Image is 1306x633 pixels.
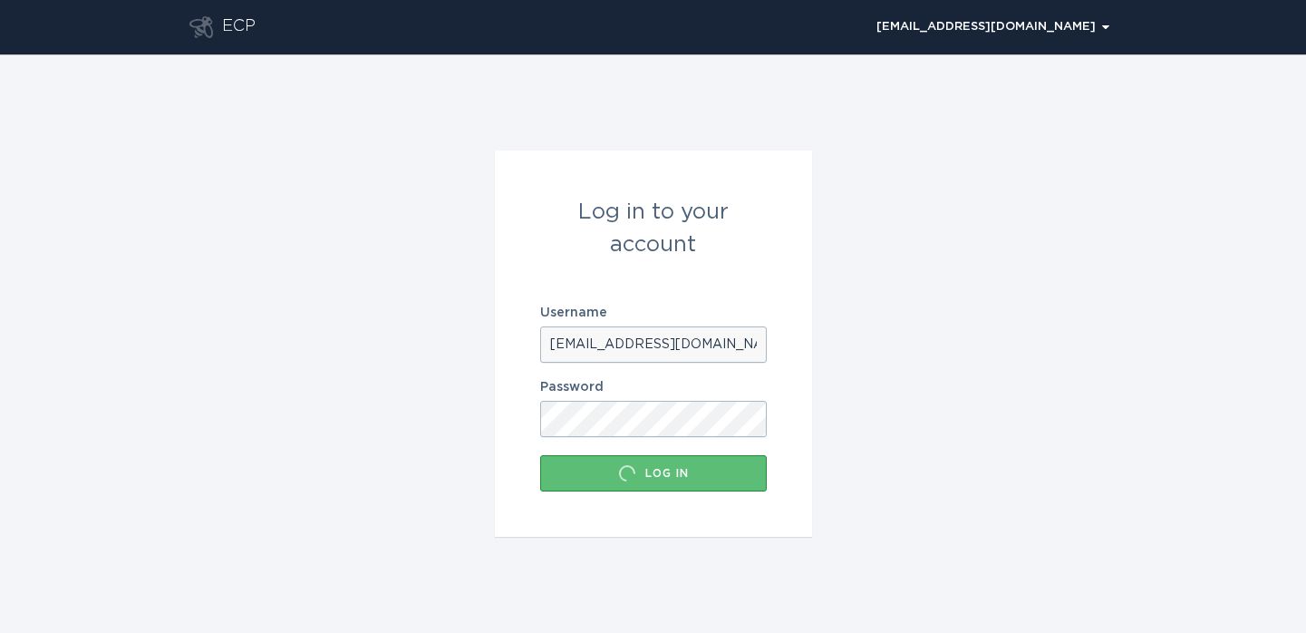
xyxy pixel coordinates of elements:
[618,464,636,482] div: Loading
[222,16,256,38] div: ECP
[540,307,767,319] label: Username
[876,22,1109,33] div: [EMAIL_ADDRESS][DOMAIN_NAME]
[189,16,213,38] button: Go to dashboard
[868,14,1117,41] button: Open user account details
[549,464,758,482] div: Log in
[540,196,767,261] div: Log in to your account
[868,14,1117,41] div: Popover menu
[540,455,767,492] button: Log in
[540,381,767,394] label: Password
